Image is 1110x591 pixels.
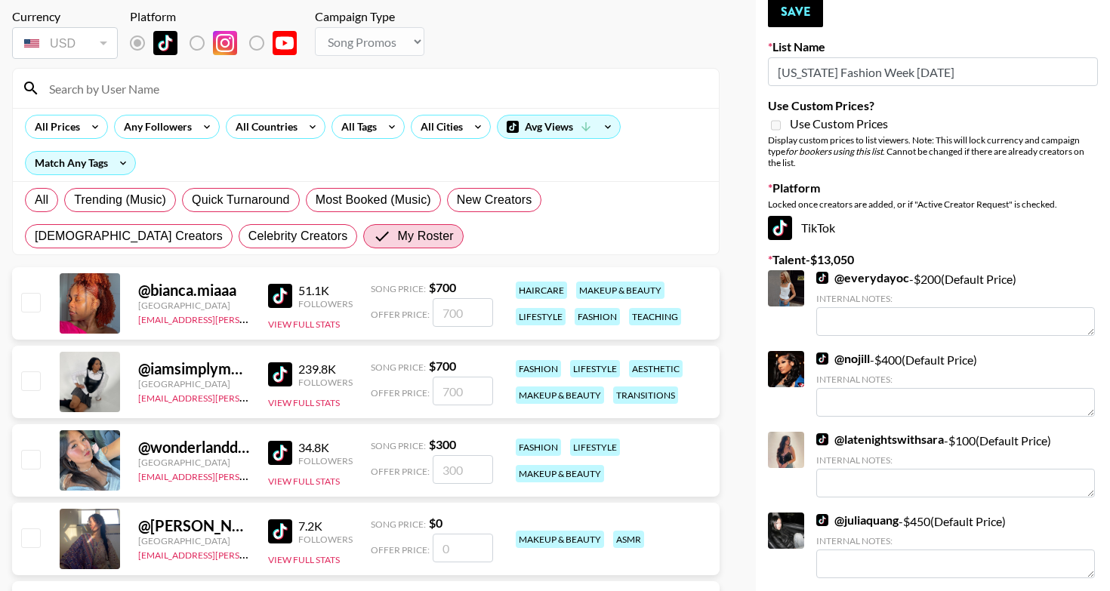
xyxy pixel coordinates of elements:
[768,199,1098,210] div: Locked once creators are added, or if "Active Creator Request" is checked.
[15,30,115,57] div: USD
[433,455,493,484] input: 300
[138,516,250,535] div: @ [PERSON_NAME]
[227,115,301,138] div: All Countries
[816,535,1095,546] div: Internal Notes:
[371,544,430,556] span: Offer Price:
[576,282,664,299] div: makeup & beauty
[629,308,681,325] div: teaching
[26,115,83,138] div: All Prices
[613,386,678,404] div: transitions
[816,270,1095,336] div: - $ 200 (Default Price)
[298,362,353,377] div: 239.8K
[268,441,292,465] img: TikTok
[785,146,883,157] em: for bookers using this list
[816,432,944,447] a: @latenightswithsara
[516,282,567,299] div: haircare
[371,309,430,320] span: Offer Price:
[429,359,456,373] strong: $ 700
[816,514,828,526] img: TikTok
[298,519,353,534] div: 7.2K
[516,439,561,456] div: fashion
[248,227,348,245] span: Celebrity Creators
[12,9,118,24] div: Currency
[575,308,620,325] div: fashion
[433,298,493,327] input: 700
[74,191,166,209] span: Trending (Music)
[130,27,309,59] div: Remove selected talent to change platforms
[768,216,1098,240] div: TikTok
[371,283,426,294] span: Song Price:
[138,300,250,311] div: [GEOGRAPHIC_DATA]
[268,476,340,487] button: View Full Stats
[35,227,223,245] span: [DEMOGRAPHIC_DATA] Creators
[433,534,493,562] input: 0
[332,115,380,138] div: All Tags
[371,466,430,477] span: Offer Price:
[516,360,561,377] div: fashion
[138,311,362,325] a: [EMAIL_ADDRESS][PERSON_NAME][DOMAIN_NAME]
[816,293,1095,304] div: Internal Notes:
[613,531,644,548] div: asmr
[816,513,1095,578] div: - $ 450 (Default Price)
[371,362,426,373] span: Song Price:
[397,227,453,245] span: My Roster
[192,191,290,209] span: Quick Turnaround
[371,519,426,530] span: Song Price:
[768,39,1098,54] label: List Name
[429,280,456,294] strong: $ 700
[516,386,604,404] div: makeup & beauty
[790,116,888,131] span: Use Custom Prices
[516,531,604,548] div: makeup & beauty
[138,546,362,561] a: [EMAIL_ADDRESS][PERSON_NAME][DOMAIN_NAME]
[26,152,135,174] div: Match Any Tags
[516,308,566,325] div: lifestyle
[115,115,195,138] div: Any Followers
[570,439,620,456] div: lifestyle
[298,377,353,388] div: Followers
[429,437,456,451] strong: $ 300
[412,115,466,138] div: All Cities
[768,98,1098,113] label: Use Custom Prices?
[268,284,292,308] img: TikTok
[516,465,604,482] div: makeup & beauty
[316,191,431,209] span: Most Booked (Music)
[768,134,1098,168] div: Display custom prices to list viewers. Note: This will lock currency and campaign type . Cannot b...
[429,516,442,530] strong: $ 0
[268,554,340,565] button: View Full Stats
[138,468,362,482] a: [EMAIL_ADDRESS][PERSON_NAME][DOMAIN_NAME]
[138,378,250,389] div: [GEOGRAPHIC_DATA]
[298,455,353,466] div: Followers
[268,397,340,408] button: View Full Stats
[35,191,48,209] span: All
[629,360,683,377] div: aesthetic
[298,298,353,309] div: Followers
[138,389,362,404] a: [EMAIL_ADDRESS][PERSON_NAME][DOMAIN_NAME]
[371,440,426,451] span: Song Price:
[138,359,250,378] div: @ iamsimplymorgan
[570,360,620,377] div: lifestyle
[12,24,118,62] div: Remove selected talent to change your currency
[457,191,532,209] span: New Creators
[498,115,620,138] div: Avg Views
[298,534,353,545] div: Followers
[138,281,250,300] div: @ bianca.miaaa
[816,351,1095,417] div: - $ 400 (Default Price)
[768,216,792,240] img: TikTok
[298,440,353,455] div: 34.8K
[315,9,424,24] div: Campaign Type
[371,387,430,399] span: Offer Price:
[768,180,1098,195] label: Platform
[816,352,828,365] img: TikTok
[268,319,340,330] button: View Full Stats
[273,31,297,55] img: YouTube
[768,252,1098,267] label: Talent - $ 13,050
[268,519,292,543] img: TikTok
[433,377,493,405] input: 700
[816,433,828,445] img: TikTok
[40,76,710,100] input: Search by User Name
[130,9,309,24] div: Platform
[816,272,828,284] img: TikTok
[213,31,237,55] img: Instagram
[816,432,1095,497] div: - $ 100 (Default Price)
[816,513,899,528] a: @juliaquang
